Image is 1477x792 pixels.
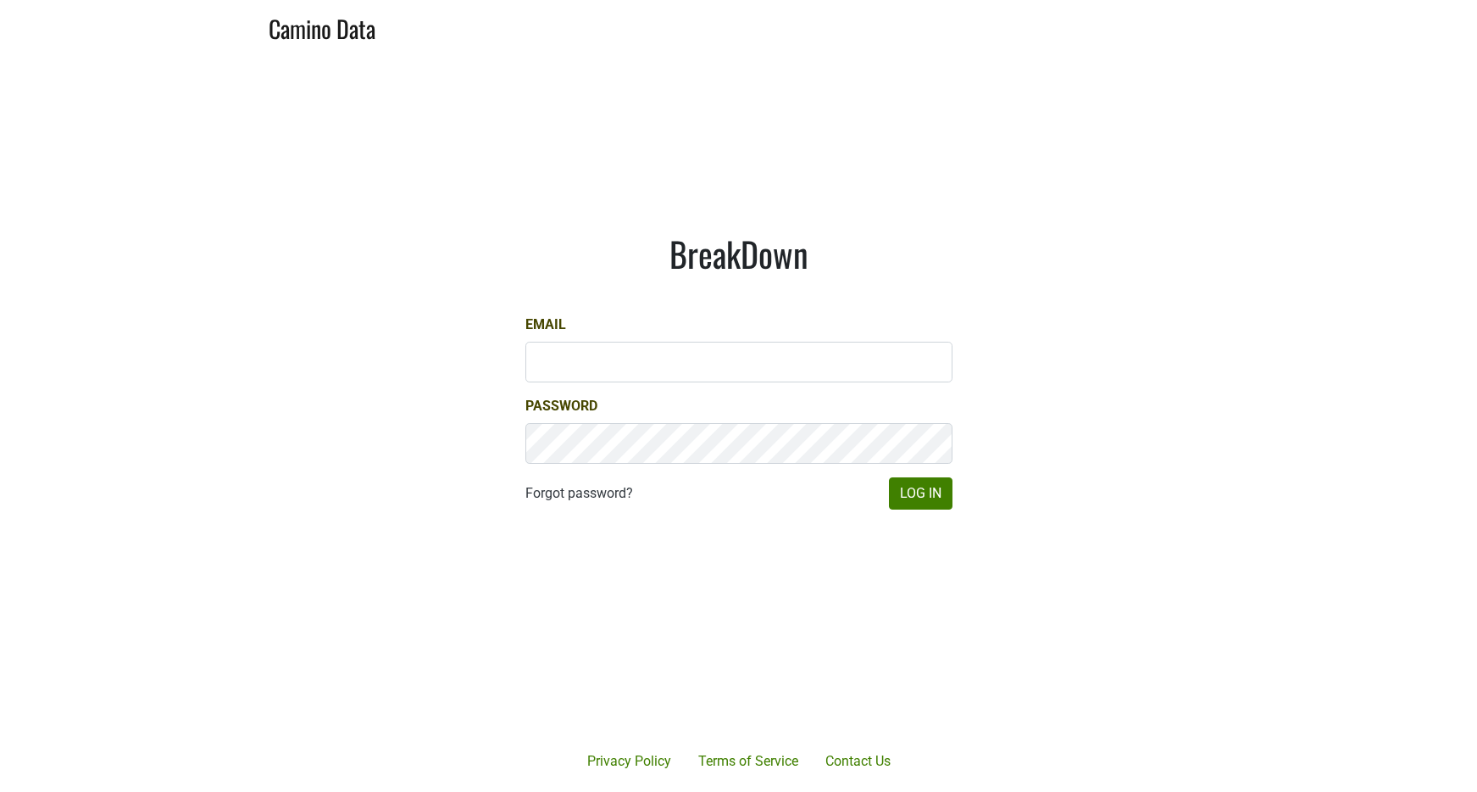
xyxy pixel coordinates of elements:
a: Privacy Policy [574,745,685,778]
h1: BreakDown [525,233,952,274]
a: Camino Data [269,7,375,47]
label: Email [525,315,566,335]
label: Password [525,396,597,416]
button: Log In [889,477,952,510]
a: Contact Us [812,745,904,778]
a: Terms of Service [685,745,812,778]
a: Forgot password? [525,483,633,504]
